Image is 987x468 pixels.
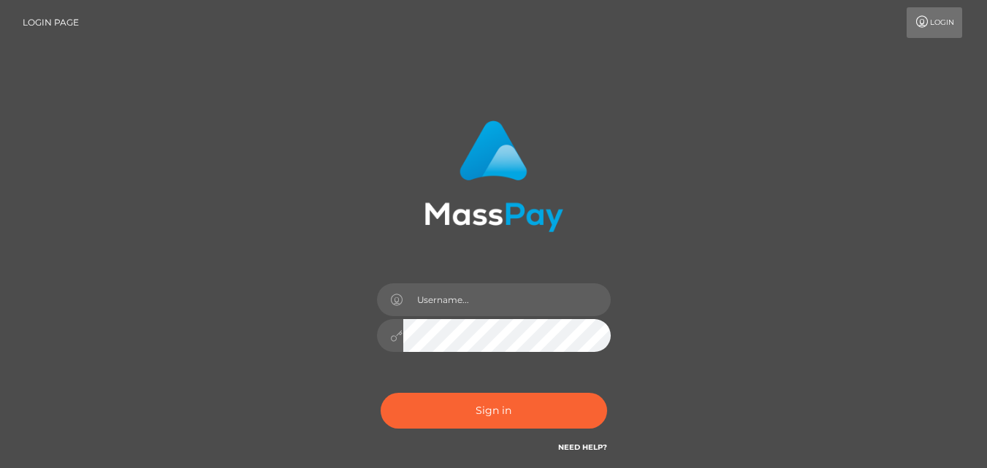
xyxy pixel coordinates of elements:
[907,7,962,38] a: Login
[558,442,607,452] a: Need Help?
[381,393,607,429] button: Sign in
[403,283,611,316] input: Username...
[424,120,563,232] img: MassPay Login
[23,7,79,38] a: Login Page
